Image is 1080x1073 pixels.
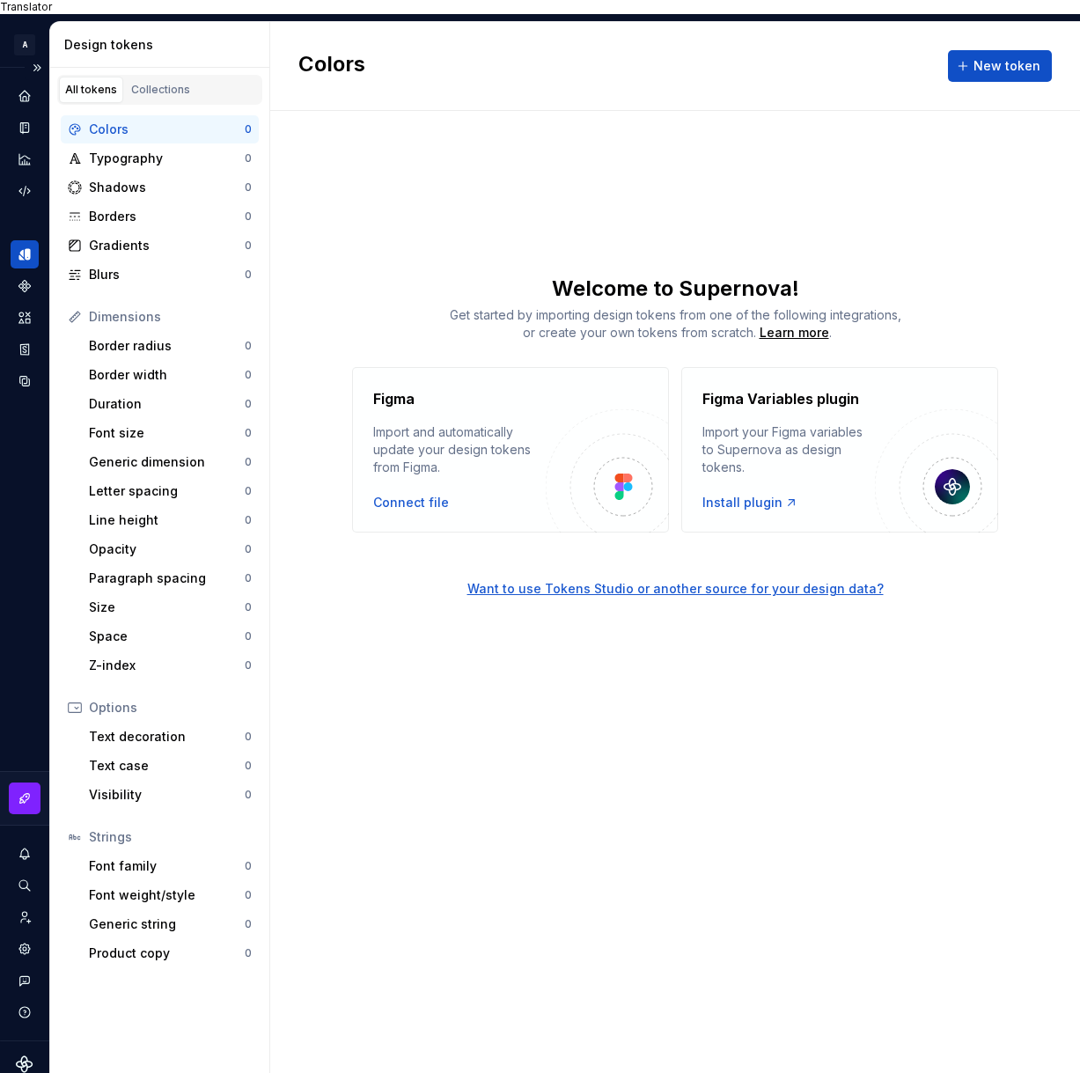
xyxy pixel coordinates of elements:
[702,388,859,409] h4: Figma Variables plugin
[82,622,259,650] a: Space0
[245,917,252,931] div: 0
[82,506,259,534] a: Line height0
[11,367,39,395] a: Data sources
[245,368,252,382] div: 0
[131,83,190,97] div: Collections
[61,261,259,289] a: Blurs0
[245,759,252,773] div: 0
[245,426,252,440] div: 0
[89,511,245,529] div: Line height
[11,240,39,268] div: Design tokens
[82,477,259,505] a: Letter spacing0
[11,145,39,173] div: Analytics
[11,304,39,332] a: Assets
[11,272,39,300] a: Components
[298,50,365,82] h2: Colors
[373,388,415,409] h4: Figma
[245,151,252,165] div: 0
[245,397,252,411] div: 0
[11,177,39,205] div: Code automation
[11,871,39,900] button: Search ⌘K
[245,484,252,498] div: 0
[82,651,259,680] a: Z-index0
[82,390,259,418] a: Duration0
[11,966,39,995] button: Contact support
[467,580,884,598] button: Want to use Tokens Studio or another source for your design data?
[270,533,1080,598] a: Want to use Tokens Studio or another source for your design data?
[245,888,252,902] div: 0
[89,699,252,717] div: Options
[82,881,259,909] a: Font weight/style0
[245,455,252,469] div: 0
[11,335,39,364] a: Storybook stories
[11,82,39,110] a: Home
[245,513,252,527] div: 0
[82,448,259,476] a: Generic dimension0
[89,150,245,167] div: Typography
[245,180,252,195] div: 0
[89,540,245,558] div: Opacity
[450,307,901,340] span: Get started by importing design tokens from one of the following integrations, or create your own...
[61,144,259,173] a: Typography0
[64,36,262,54] div: Design tokens
[89,237,245,254] div: Gradients
[89,179,245,196] div: Shadows
[89,944,245,962] div: Product copy
[245,859,252,873] div: 0
[702,494,798,511] a: Install plugin
[82,910,259,938] a: Generic string0
[89,786,245,804] div: Visibility
[61,202,259,231] a: Borders0
[82,752,259,780] a: Text case0
[270,275,1080,303] div: Welcome to Supernova!
[89,828,252,846] div: Strings
[11,840,39,868] button: Notifications
[4,26,46,63] button: A
[89,337,245,355] div: Border radius
[89,757,245,775] div: Text case
[89,453,245,471] div: Generic dimension
[245,542,252,556] div: 0
[82,419,259,447] a: Font size0
[82,852,259,880] a: Font family0
[14,34,35,55] div: A
[82,361,259,389] a: Border width0
[89,266,245,283] div: Blurs
[11,903,39,931] a: Invite team
[373,423,546,476] div: Import and automatically update your design tokens from Figma.
[82,723,259,751] a: Text decoration0
[61,173,259,202] a: Shadows0
[89,570,245,587] div: Paragraph spacing
[973,57,1040,75] span: New token
[245,209,252,224] div: 0
[245,788,252,802] div: 0
[89,915,245,933] div: Generic string
[82,593,259,621] a: Size0
[82,564,259,592] a: Paragraph spacing0
[11,114,39,142] a: Documentation
[89,628,245,645] div: Space
[89,208,245,225] div: Borders
[82,939,259,967] a: Product copy0
[245,122,252,136] div: 0
[89,308,252,326] div: Dimensions
[16,1055,33,1073] a: Supernova Logo
[82,535,259,563] a: Opacity0
[89,366,245,384] div: Border width
[89,728,245,746] div: Text decoration
[702,423,875,476] div: Import your Figma variables to Supernova as design tokens.
[245,629,252,643] div: 0
[89,599,245,616] div: Size
[948,50,1052,82] button: New token
[373,494,449,511] button: Connect file
[25,55,49,80] button: Expand sidebar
